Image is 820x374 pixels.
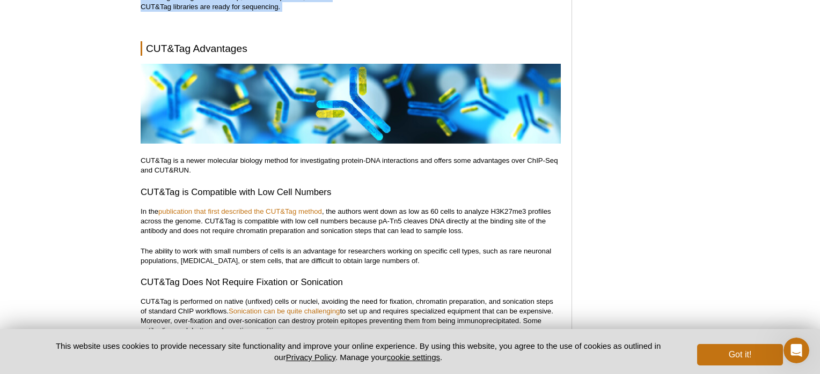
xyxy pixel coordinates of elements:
iframe: Intercom live chat [784,338,809,363]
p: In the , the authors went down as low as 60 cells to analyze H3K27me3 profiles across the genome.... [141,207,561,236]
a: Privacy Policy [286,353,335,362]
p: This website uses cookies to provide necessary site functionality and improve your online experie... [37,340,679,363]
p: CUT&Tag is a newer molecular biology method for investigating protein-DNA interactions and offers... [141,156,561,175]
p: The ability to work with small numbers of cells is an advantage for researchers working on specif... [141,246,561,266]
a: Sonication can be quite challenging [229,307,340,315]
img: CUT&Tag Advantage [141,64,561,144]
h3: CUT&Tag Does Not Require Fixation or Sonication [141,276,561,289]
h2: CUT&Tag Advantages [141,41,561,56]
a: publication that first described the CUT&Tag method [158,207,322,215]
button: cookie settings [387,353,440,362]
p: CUT&Tag is performed on native (unfixed) cells or nuclei, avoiding the need for fixation, chromat... [141,297,561,335]
button: Got it! [697,344,783,365]
h3: CUT&Tag is Compatible with Low Cell Numbers [141,186,561,199]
